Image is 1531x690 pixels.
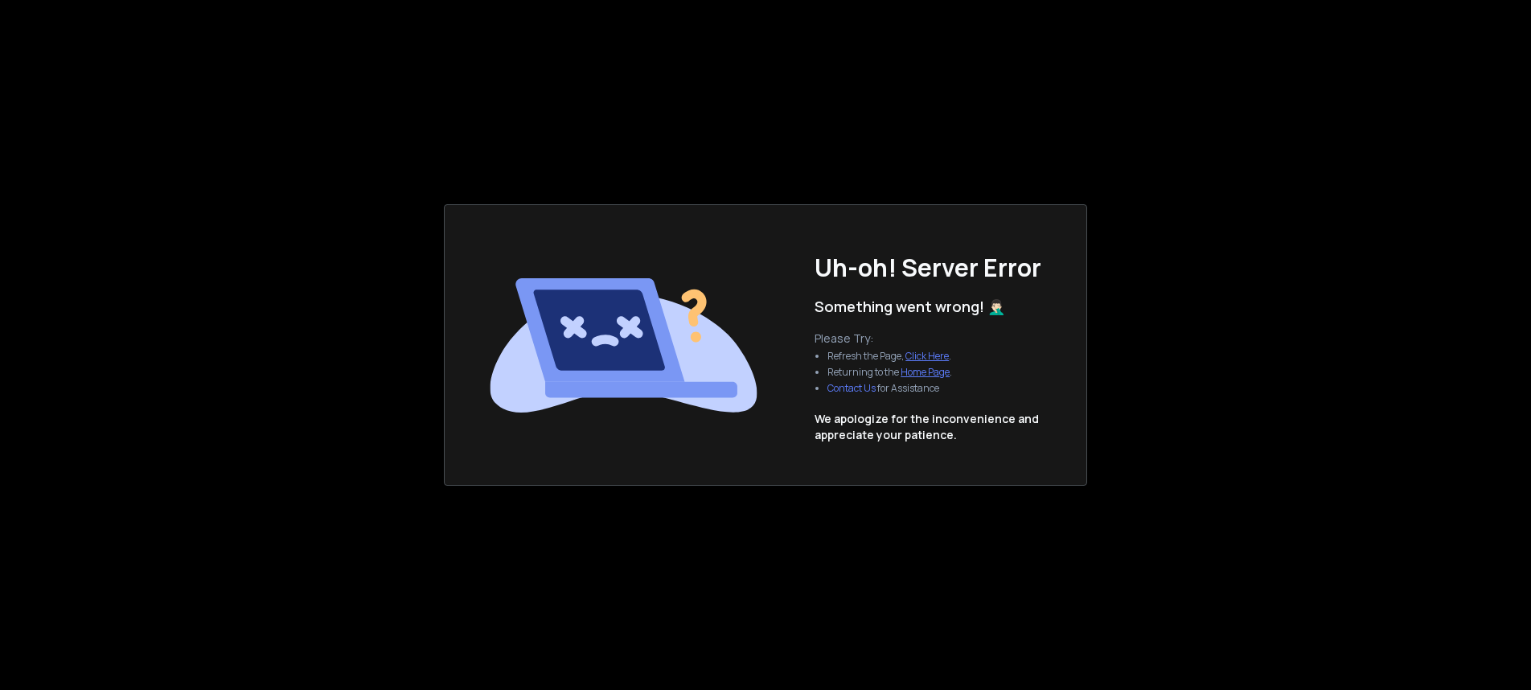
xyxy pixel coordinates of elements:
[905,349,949,363] a: Click Here
[815,295,1005,318] p: Something went wrong! 🤦🏻‍♂️
[815,331,965,347] p: Please Try:
[901,365,950,379] a: Home Page
[827,350,952,363] li: Refresh the Page, .
[827,382,876,395] button: Contact Us
[815,411,1039,443] p: We apologize for the inconvenience and appreciate your patience.
[815,253,1041,282] h1: Uh-oh! Server Error
[827,382,952,395] li: for Assistance
[827,366,952,379] li: Returning to the .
